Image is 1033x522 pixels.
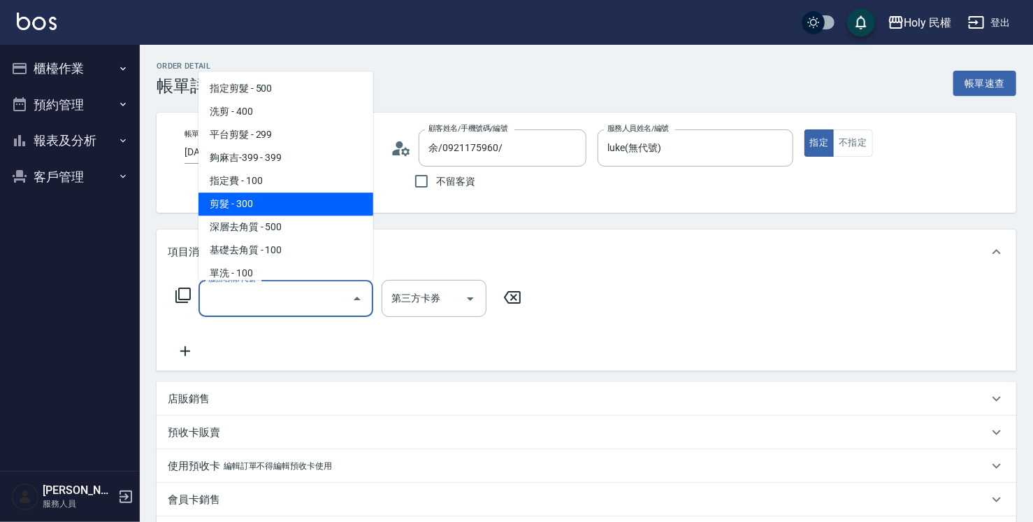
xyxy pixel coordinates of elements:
[198,216,373,239] span: 深層去角質 - 500
[43,484,114,498] h5: [PERSON_NAME]
[157,274,1016,371] div: 項目消費
[459,288,482,310] button: Open
[953,71,1016,97] button: 帳單速查
[185,141,296,164] input: YYYY/MM/DD hh:mm
[157,416,1016,449] div: 預收卡販賣
[157,230,1016,274] div: 項目消費
[833,129,872,157] button: 不指定
[168,245,210,260] p: 項目消費
[17,13,57,30] img: Logo
[904,14,952,31] div: Holy 民權
[198,169,373,192] span: 指定費 - 100
[6,159,134,195] button: 客戶管理
[157,382,1016,416] div: 店販銷售
[962,10,1016,36] button: 登出
[804,129,835,157] button: 指定
[224,459,332,474] p: 編輯訂單不得編輯預收卡使用
[168,459,220,474] p: 使用預收卡
[168,392,210,407] p: 店販銷售
[168,425,220,440] p: 預收卡販賣
[168,493,220,507] p: 會員卡銷售
[185,129,214,139] label: 帳單日期
[43,498,114,510] p: 服務人員
[607,123,669,134] label: 服務人員姓名/編號
[346,288,368,310] button: Close
[198,100,373,123] span: 洗剪 - 400
[847,8,875,36] button: save
[198,192,373,216] span: 剪髮 - 300
[157,449,1016,483] div: 使用預收卡編輯訂單不得編輯預收卡使用
[157,76,224,96] h3: 帳單詳細
[882,8,958,37] button: Holy 民權
[157,483,1016,516] div: 會員卡銷售
[6,50,134,87] button: 櫃檯作業
[6,87,134,123] button: 預約管理
[157,62,224,71] h2: Order detail
[198,262,373,285] span: 單洗 - 100
[436,174,475,189] span: 不留客資
[6,122,134,159] button: 報表及分析
[198,239,373,262] span: 基礎去角質 - 100
[11,483,39,511] img: Person
[428,123,508,134] label: 顧客姓名/手機號碼/編號
[198,146,373,169] span: 夠麻吉-399 - 399
[198,123,373,146] span: 平台剪髮 - 299
[198,77,373,100] span: 指定剪髮 - 500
